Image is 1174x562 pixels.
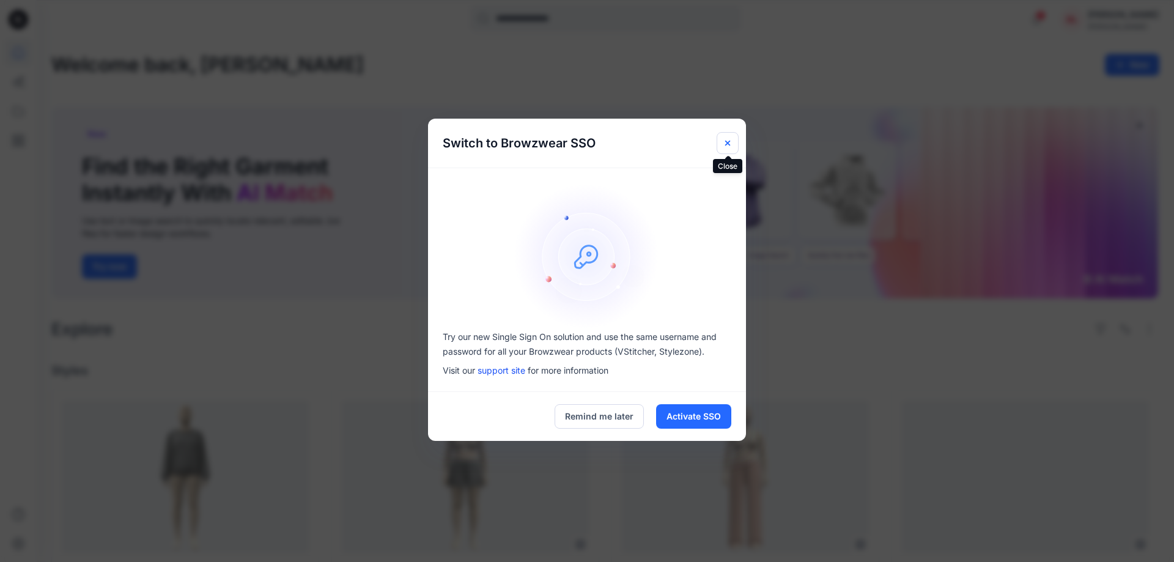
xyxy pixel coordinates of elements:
p: Visit our for more information [443,364,731,377]
button: Activate SSO [656,404,731,429]
button: Close [717,132,739,154]
h5: Switch to Browzwear SSO [428,119,610,168]
img: onboarding-sz2.1ef2cb9c.svg [514,183,660,330]
a: support site [478,365,525,375]
p: Try our new Single Sign On solution and use the same username and password for all your Browzwear... [443,330,731,359]
button: Remind me later [555,404,644,429]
